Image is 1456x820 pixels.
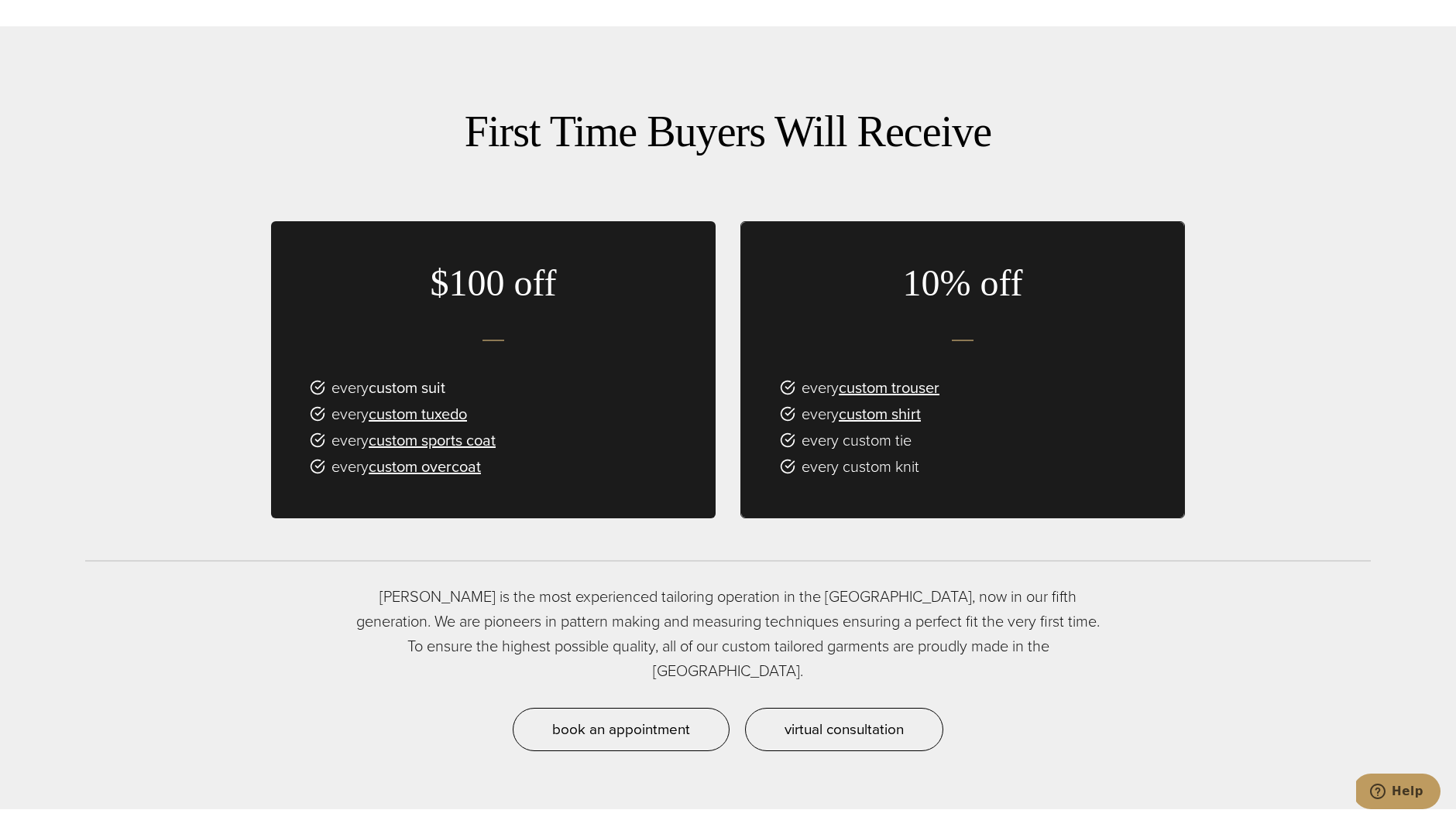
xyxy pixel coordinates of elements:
[552,718,690,740] span: book an appointment
[513,708,730,751] a: book an appointment
[271,104,1185,159] h2: First Time Buyers Will Receive
[369,402,467,425] a: custom tuxedo
[331,401,467,426] span: every
[271,261,716,306] h3: $100 off
[802,375,939,400] span: every
[369,376,445,399] a: custom suit
[839,376,939,399] a: custom trouser
[369,429,496,452] a: custom sports coat
[331,375,445,400] span: every
[349,584,1107,683] p: [PERSON_NAME] is the most experienced tailoring operation in the [GEOGRAPHIC_DATA], now in our fi...
[802,401,921,426] span: every
[331,428,496,453] span: every
[741,261,1184,306] h3: 10% off
[802,454,919,479] span: every custom knit
[369,455,481,478] a: custom overcoat
[331,454,481,479] span: every
[839,402,921,425] a: custom shirt
[745,708,943,751] a: virtual consultation
[1356,774,1441,812] iframe: Opens a widget where you can chat to one of our agents
[785,718,904,740] span: virtual consultation
[802,428,912,453] span: every custom tie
